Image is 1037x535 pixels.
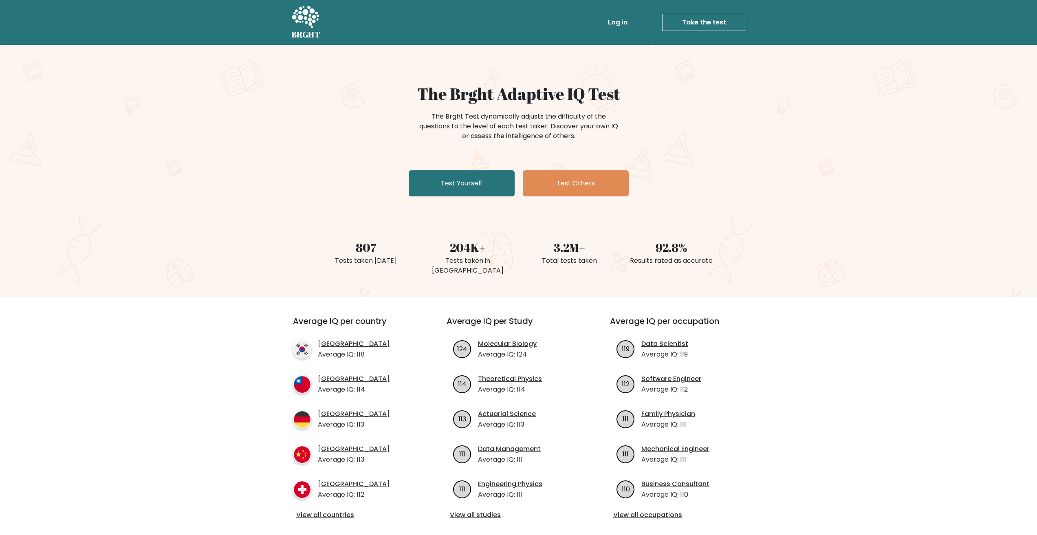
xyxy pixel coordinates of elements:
text: 111 [623,414,629,423]
a: BRGHT [291,3,321,42]
p: Average IQ: 119 [641,350,688,359]
img: country [293,445,311,464]
a: Software Engineer [641,374,701,384]
h5: BRGHT [291,30,321,40]
text: 113 [458,414,466,423]
p: Average IQ: 110 [641,490,709,500]
a: Molecular Biology [478,339,537,349]
a: View all occupations [613,510,751,520]
text: 110 [622,484,630,493]
p: Average IQ: 111 [641,420,695,429]
a: [GEOGRAPHIC_DATA] [318,374,390,384]
a: View all studies [450,510,587,520]
text: 111 [459,484,465,493]
text: 112 [622,379,630,388]
div: 807 [320,239,412,256]
div: Tests taken [DATE] [320,256,412,266]
p: Average IQ: 112 [641,385,701,394]
p: Average IQ: 113 [318,420,390,429]
p: Average IQ: 114 [318,385,390,394]
p: Average IQ: 111 [478,490,542,500]
a: Mechanical Engineer [641,444,709,454]
img: country [293,375,311,394]
h1: The Brght Adaptive IQ Test [320,84,718,103]
a: Family Physician [641,409,695,419]
div: 3.2M+ [524,239,616,256]
p: Average IQ: 118 [318,350,390,359]
p: Average IQ: 113 [318,455,390,465]
p: Average IQ: 113 [478,420,536,429]
div: 204K+ [422,239,514,256]
text: 114 [458,379,467,388]
p: Average IQ: 111 [641,455,709,465]
img: country [293,410,311,429]
a: [GEOGRAPHIC_DATA] [318,479,390,489]
a: Take the test [662,14,746,31]
h3: Average IQ per occupation [610,316,754,336]
img: country [293,340,311,359]
div: Total tests taken [524,256,616,266]
p: Average IQ: 124 [478,350,537,359]
div: Tests taken in [GEOGRAPHIC_DATA] [422,256,514,275]
a: Business Consultant [641,479,709,489]
h3: Average IQ per country [293,316,417,336]
img: country [293,480,311,499]
a: Engineering Physics [478,479,542,489]
text: 124 [457,344,467,353]
div: The Brght Test dynamically adjusts the difficulty of the questions to the level of each test take... [417,112,621,141]
p: Average IQ: 111 [478,455,541,465]
text: 111 [623,449,629,458]
a: Test Others [523,170,629,196]
a: Data Scientist [641,339,688,349]
p: Average IQ: 114 [478,385,542,394]
a: [GEOGRAPHIC_DATA] [318,409,390,419]
a: [GEOGRAPHIC_DATA] [318,444,390,454]
a: Test Yourself [409,170,515,196]
div: Results rated as accurate [625,256,718,266]
h3: Average IQ per Study [447,316,590,336]
a: [GEOGRAPHIC_DATA] [318,339,390,349]
div: 92.8% [625,239,718,256]
text: 119 [622,344,630,353]
p: Average IQ: 112 [318,490,390,500]
a: Data Management [478,444,541,454]
text: 111 [459,449,465,458]
a: Theoretical Physics [478,374,542,384]
a: Log in [605,14,631,31]
a: Actuarial Science [478,409,536,419]
a: View all countries [296,510,414,520]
